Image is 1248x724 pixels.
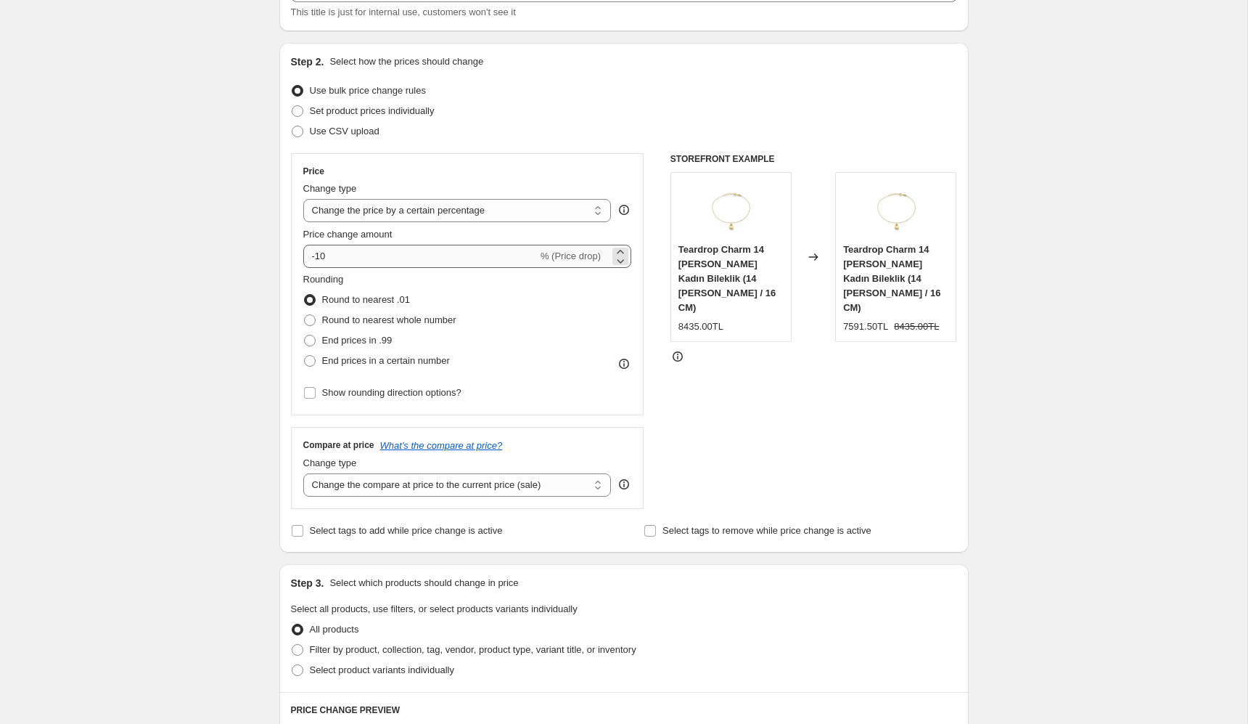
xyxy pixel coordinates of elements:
h6: PRICE CHANGE PREVIEW [291,704,957,716]
span: Select product variants individually [310,664,454,675]
span: Change type [303,457,357,468]
span: Round to nearest whole number [322,314,456,325]
div: help [617,477,631,492]
span: End prices in a certain number [322,355,450,366]
span: Select tags to remove while price change is active [662,525,871,536]
div: 8435.00TL [678,320,723,334]
span: Use CSV upload [310,126,379,137]
span: Round to nearest .01 [322,294,410,305]
strike: 8435.00TL [894,320,939,334]
span: Price change amount [303,229,393,240]
h6: STOREFRONT EXAMPLE [670,153,957,165]
span: Change type [303,183,357,194]
span: % (Price drop) [541,251,601,261]
img: Adsiz_1500_x_1500_piksel_2_034a2757-2942-46df-835b-78d0b3b02162_80x.png [702,180,760,238]
h2: Step 3. [291,576,324,590]
span: This title is just for internal use, customers won't see it [291,7,516,17]
h3: Compare at price [303,439,374,451]
span: Show rounding direction options? [322,387,461,398]
div: help [617,203,631,217]
span: Teardrop Charm 14 [PERSON_NAME] Kadın Bileklik (14 [PERSON_NAME] / 16 CM) [678,244,776,313]
h2: Step 2. [291,54,324,69]
img: Adsiz_1500_x_1500_piksel_2_034a2757-2942-46df-835b-78d0b3b02162_80x.png [867,180,925,238]
div: 7591.50TL [843,320,888,334]
span: Set product prices individually [310,105,435,116]
p: Select how the prices should change [329,54,483,69]
span: Rounding [303,274,344,285]
button: What's the compare at price? [380,440,503,451]
span: Use bulk price change rules [310,85,426,96]
span: Select all products, use filters, or select products variants individually [291,603,578,614]
input: -15 [303,245,538,268]
span: Select tags to add while price change is active [310,525,503,536]
h3: Price [303,166,324,177]
span: End prices in .99 [322,335,393,346]
span: Teardrop Charm 14 [PERSON_NAME] Kadın Bileklik (14 [PERSON_NAME] / 16 CM) [843,244,940,313]
p: Select which products should change in price [329,576,518,590]
span: Filter by product, collection, tag, vendor, product type, variant title, or inventory [310,644,636,655]
span: All products [310,624,359,635]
